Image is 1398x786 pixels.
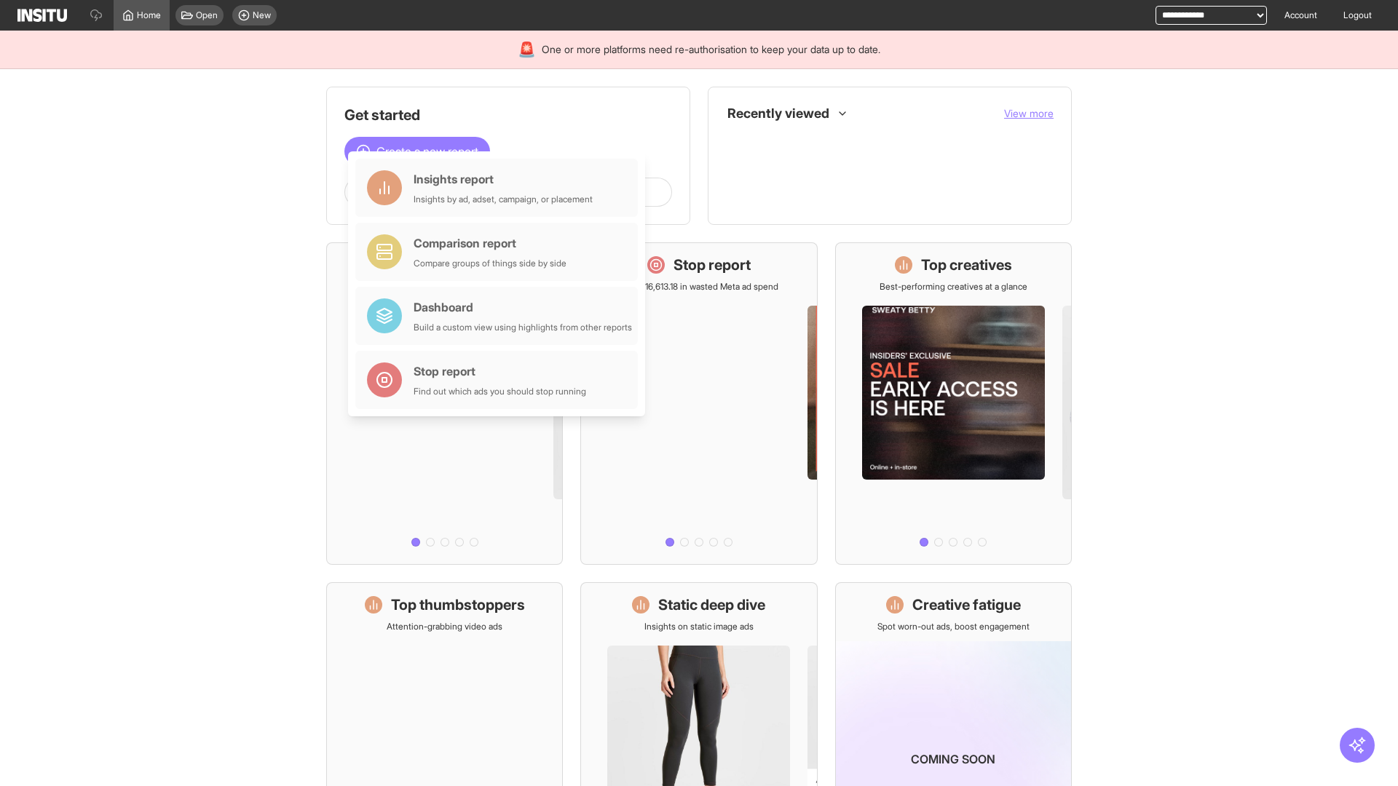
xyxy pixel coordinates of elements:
[674,255,751,275] h1: Stop report
[835,242,1072,565] a: Top creativesBest-performing creatives at a glance
[414,386,586,397] div: Find out which ads you should stop running
[17,9,67,22] img: Logo
[414,194,593,205] div: Insights by ad, adset, campaign, or placement
[387,621,502,632] p: Attention-grabbing video ads
[414,234,566,252] div: Comparison report
[619,281,778,293] p: Save £16,613.18 in wasted Meta ad spend
[658,595,765,615] h1: Static deep dive
[344,105,672,125] h1: Get started
[1004,107,1054,119] span: View more
[326,242,563,565] a: What's live nowSee all active ads instantly
[414,298,632,316] div: Dashboard
[376,143,478,160] span: Create a new report
[580,242,817,565] a: Stop reportSave £16,613.18 in wasted Meta ad spend
[196,9,218,21] span: Open
[414,170,593,188] div: Insights report
[414,362,586,380] div: Stop report
[542,42,880,57] span: One or more platforms need re-authorisation to keep your data up to date.
[1004,106,1054,121] button: View more
[344,137,490,166] button: Create a new report
[391,595,525,615] h1: Top thumbstoppers
[137,9,161,21] span: Home
[644,621,754,632] p: Insights on static image ads
[414,258,566,269] div: Compare groups of things side by side
[880,281,1027,293] p: Best-performing creatives at a glance
[921,255,1012,275] h1: Top creatives
[253,9,271,21] span: New
[414,322,632,333] div: Build a custom view using highlights from other reports
[518,39,536,60] div: 🚨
